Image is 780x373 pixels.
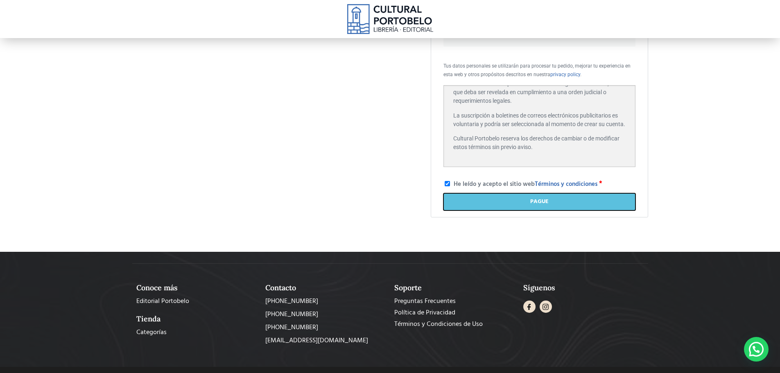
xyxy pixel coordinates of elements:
p: Cultural Portobelo reserva los derechos de cambiar o de modificar estos términos sin previo aviso. [453,134,626,151]
a: Términos y Condiciones de Uso [394,319,515,329]
div: Contactar por WhatsApp [744,337,769,362]
h2: Conoce más [136,283,257,292]
a: [EMAIL_ADDRESS][DOMAIN_NAME] [265,336,386,346]
span: [EMAIL_ADDRESS][DOMAIN_NAME] [265,336,368,346]
a: [PHONE_NUMBER] [265,323,386,332]
h2: Síguenos [523,283,644,292]
a: Términos y condiciones [535,179,597,189]
h2: Soporte [394,283,515,292]
a: Política de Privacidad [394,308,515,318]
span: [PHONE_NUMBER] [265,323,318,332]
h2: Tienda [136,314,257,323]
a: [PHONE_NUMBER] [265,310,386,319]
a: Preguntas Frecuentes [394,296,515,306]
span: Términos y Condiciones de Uso [394,319,483,329]
span: Categorías [136,328,167,337]
span: Preguntas Frecuentes [394,296,456,306]
a: Categorías [136,328,257,337]
span: Política de Privacidad [394,308,455,318]
p: La suscripción a boletines de correos electrónicos publicitarios es voluntaria y podría ser selec... [453,111,626,129]
span: [PHONE_NUMBER] [265,296,318,306]
span: Editorial Portobelo [136,296,189,306]
span: He leído y acepto el sitio web [454,179,597,189]
p: Tus datos personales se utilizarán para procesar tu pedido, mejorar tu experiencia en esta web y ... [443,62,635,79]
h2: Contacto [265,283,386,292]
button: Pague [443,193,635,210]
a: privacy policy [550,72,580,77]
input: He leído y acepto el sitio webTérminos y condiciones * [445,181,450,186]
abbr: required [599,179,602,188]
a: Editorial Portobelo [136,296,257,306]
a: [PHONE_NUMBER] [265,296,386,306]
span: [PHONE_NUMBER] [265,310,318,319]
